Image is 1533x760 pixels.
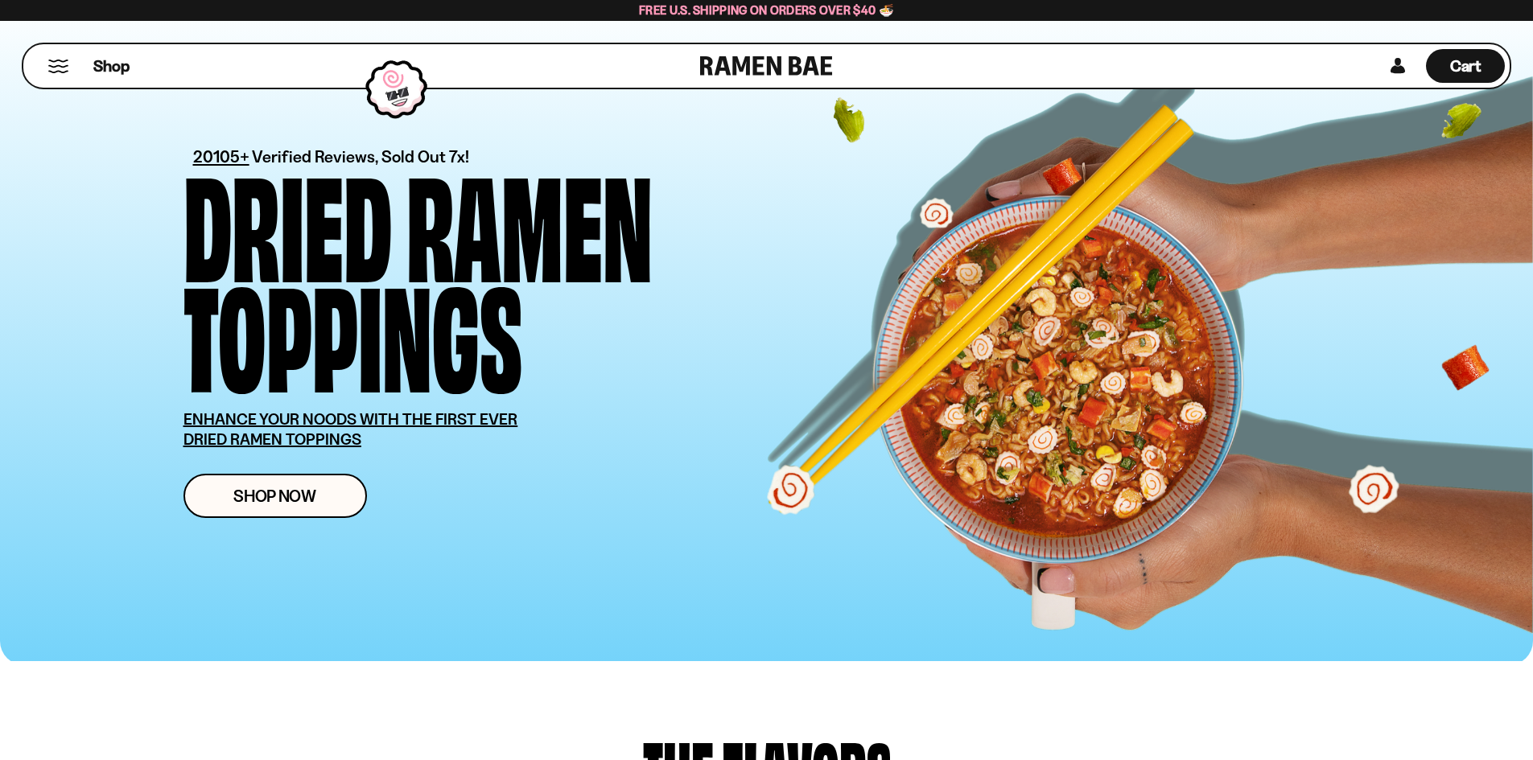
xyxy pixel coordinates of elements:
span: Cart [1450,56,1481,76]
button: Mobile Menu Trigger [47,60,69,73]
div: Ramen [406,165,653,275]
u: ENHANCE YOUR NOODS WITH THE FIRST EVER DRIED RAMEN TOPPINGS [183,409,518,449]
a: Shop [93,49,130,83]
span: Free U.S. Shipping on Orders over $40 🍜 [639,2,894,18]
a: Cart [1426,44,1505,88]
div: Toppings [183,275,522,385]
span: Shop [93,55,130,77]
a: Shop Now [183,474,367,518]
span: Shop Now [233,487,316,504]
div: Dried [183,165,392,275]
